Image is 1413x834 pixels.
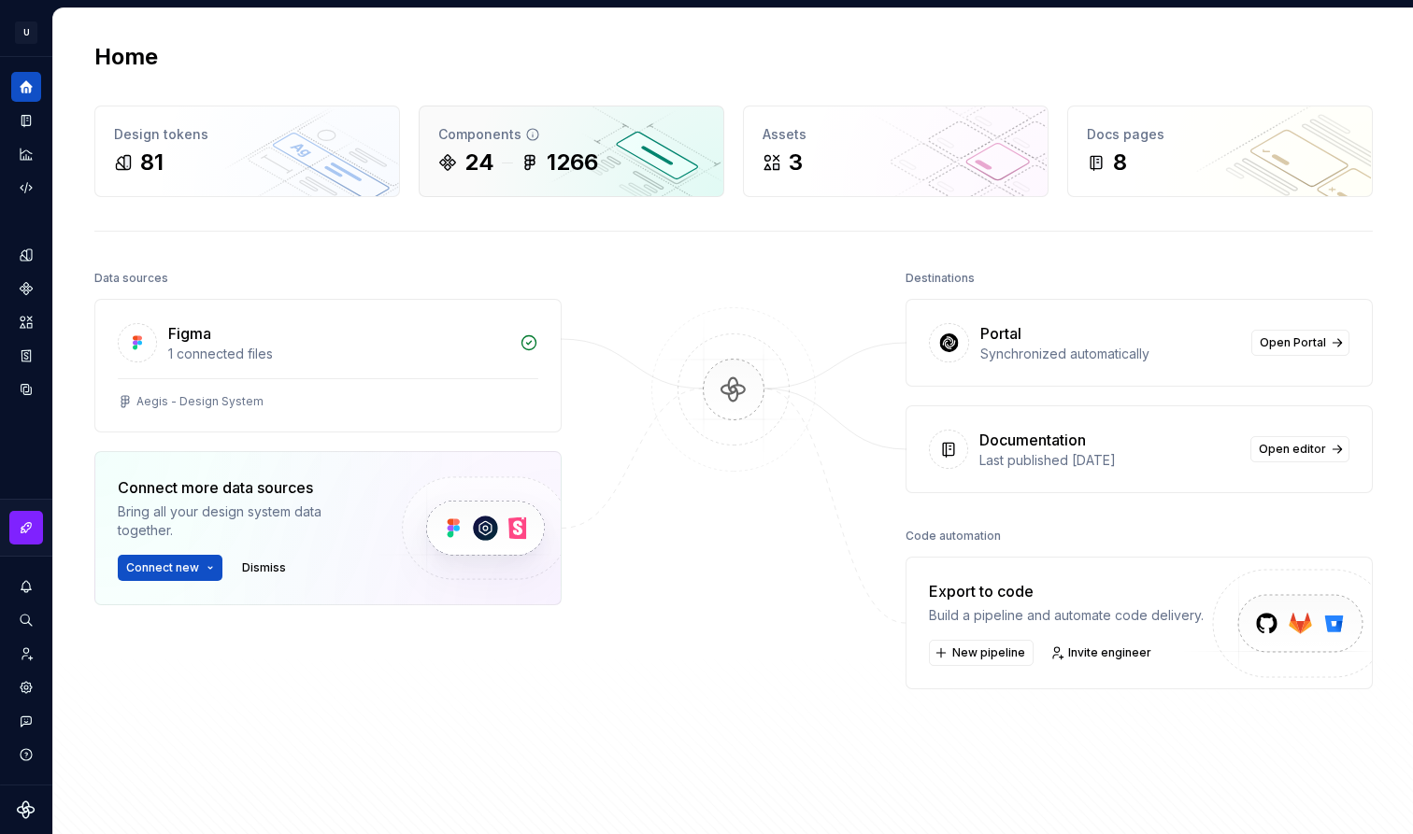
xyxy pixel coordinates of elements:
button: Search ⌘K [11,605,41,635]
div: Code automation [906,523,1001,549]
svg: Supernova Logo [17,800,36,819]
a: Analytics [11,139,41,169]
a: Open Portal [1251,330,1349,356]
div: Data sources [94,265,168,291]
button: Notifications [11,572,41,601]
a: Assets3 [743,106,1049,197]
div: Synchronized automatically [980,345,1240,363]
div: Assets [763,125,1029,144]
div: Bring all your design system data together. [118,502,370,540]
button: Contact support [11,706,41,736]
div: 1 connected files [168,345,508,363]
span: Open Portal [1260,335,1326,350]
span: New pipeline [952,645,1025,660]
a: Docs pages8 [1067,106,1373,197]
a: Invite team [11,639,41,669]
div: Aegis - Design System [136,394,264,409]
div: 3 [789,148,803,177]
span: Dismiss [242,560,286,575]
a: Open editor [1250,436,1349,462]
div: Portal [980,322,1021,345]
div: 8 [1113,148,1127,177]
a: Storybook stories [11,341,41,371]
div: Design tokens [114,125,380,144]
div: Figma [168,322,211,345]
span: Invite engineer [1068,645,1151,660]
div: Components [438,125,705,144]
button: New pipeline [929,640,1034,666]
div: 81 [140,148,164,177]
div: Documentation [979,429,1086,451]
a: Code automation [11,173,41,203]
span: Connect new [126,560,199,575]
h2: Home [94,42,158,72]
a: Documentation [11,106,41,135]
a: Assets [11,307,41,337]
a: Settings [11,672,41,702]
div: Export to code [929,580,1204,602]
div: Last published [DATE] [979,451,1239,470]
a: Design tokens81 [94,106,400,197]
a: Home [11,72,41,102]
div: U [15,21,37,44]
a: Design tokens [11,240,41,270]
a: Components241266 [419,106,724,197]
a: Components [11,274,41,304]
div: 1266 [547,148,598,177]
button: Dismiss [234,555,294,581]
span: Open editor [1259,442,1326,457]
div: 24 [464,148,494,177]
a: Figma1 connected filesAegis - Design System [94,299,562,432]
button: Connect new [118,555,222,581]
button: U [4,12,49,52]
div: Destinations [906,265,975,291]
a: Invite engineer [1045,640,1160,666]
div: Docs pages [1087,125,1353,144]
div: Connect more data sources [118,476,370,499]
a: Data sources [11,375,41,404]
div: Build a pipeline and automate code delivery. [929,606,1204,625]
